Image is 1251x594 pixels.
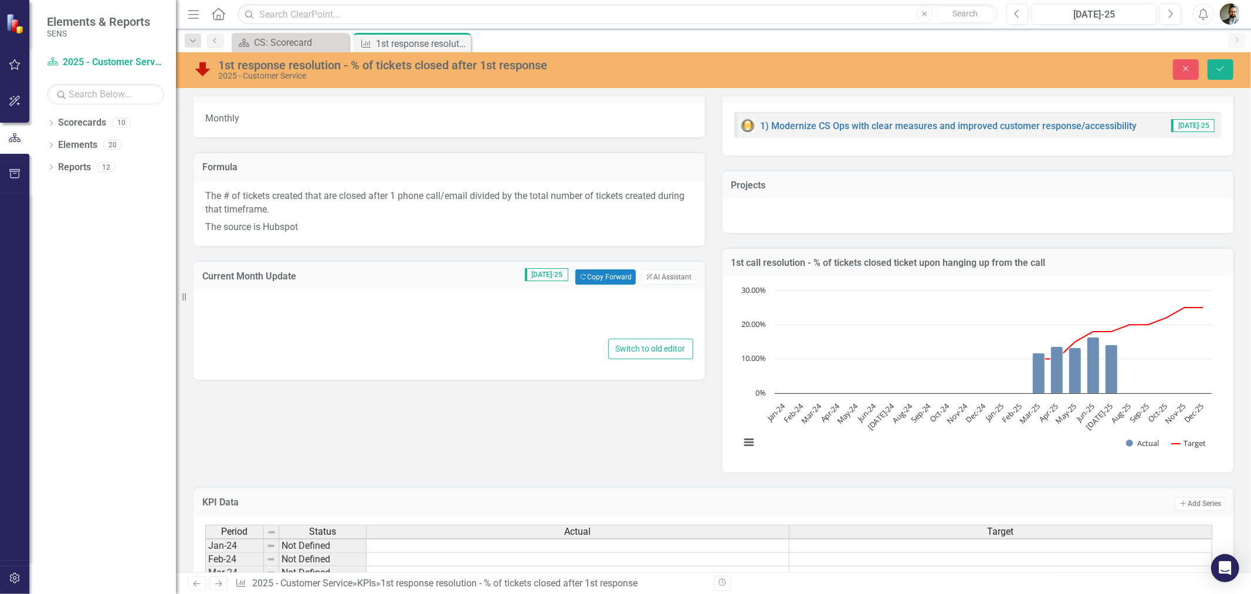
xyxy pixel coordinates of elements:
a: CS: Scorecard [235,35,346,50]
span: Elements & Reports [47,15,150,29]
text: May-25 [1053,401,1078,426]
a: Reports [58,161,91,174]
td: Not Defined [279,553,367,566]
text: Actual [1137,438,1159,448]
text: [DATE]-24 [865,401,897,433]
text: [DATE]-25 [1083,401,1114,432]
text: Jun-25 [1073,401,1096,424]
img: Yellow: At Risk/Needs Attention [741,119,755,133]
button: AI Assistant [642,269,696,285]
td: Jan-24 [205,539,264,553]
div: [DATE]-25 [1036,8,1152,22]
path: Apr-25, 13.64. Actual. [1050,347,1063,394]
div: Chart. Highcharts interactive chart. [734,285,1222,461]
h3: Formula [202,162,696,173]
button: [DATE]-25 [1032,4,1157,25]
text: 30.00% [741,285,766,295]
td: Mar-24 [205,566,264,580]
a: Elements [58,139,97,152]
a: 1) Modernize CS Ops with clear measures and improved customer response/accessibility [761,120,1137,131]
text: Jan-24 [764,401,787,424]
button: Copy Forward [575,269,636,285]
button: Show Target [1172,438,1206,448]
a: 2025 - Customer Service [47,56,164,69]
text: Target [1184,438,1206,448]
path: May-25, 13.26. Actual. [1069,348,1081,394]
button: Add Series [1175,497,1225,510]
text: 10.00% [741,353,766,363]
a: Scorecards [58,116,106,130]
div: 1st response resolution - % of tickets closed after 1st response [376,36,468,51]
text: Sep-25 [1127,401,1151,425]
path: Jun-25, 16.41. Actual. [1087,338,1099,394]
text: May-24 [835,401,860,427]
button: Search [936,6,995,22]
text: Dec-25 [1182,401,1206,425]
div: 2025 - Customer Service [218,72,779,80]
h3: Current Month Update [202,271,377,282]
text: Nov-25 [1162,401,1187,426]
span: Status [309,526,336,537]
text: Feb-25 [999,401,1023,425]
span: Actual [565,526,591,537]
text: 20.00% [741,319,766,329]
path: Jul-25, 14.2. Actual. [1105,345,1117,394]
svg: Interactive chart [734,285,1218,461]
text: Oct-24 [927,401,951,425]
text: Aug-25 [1108,401,1133,426]
text: Sep-24 [908,401,933,426]
text: Mar-24 [798,401,823,426]
div: 10 [112,118,131,128]
img: 8DAGhfEEPCf229AAAAAElFTkSuQmCC [266,541,276,551]
a: 2025 - Customer Service [252,578,352,589]
small: SENS [47,29,150,38]
text: Mar-25 [1017,401,1042,426]
div: » » [235,577,704,590]
text: Aug-24 [890,401,914,426]
span: [DATE]-25 [1171,119,1215,132]
img: ClearPoint Strategy [6,14,26,34]
text: Apr-25 [1036,401,1060,424]
input: Search ClearPoint... [238,4,998,25]
button: Show Actual [1126,438,1159,448]
div: Monthly [194,103,705,137]
img: 8DAGhfEEPCf229AAAAAElFTkSuQmCC [267,528,276,537]
text: Feb-24 [781,401,806,426]
div: 1st response resolution - % of tickets closed after 1st response [381,578,638,589]
text: Jun-24 [855,401,879,425]
input: Search Below... [47,84,164,104]
div: Open Intercom Messenger [1211,554,1239,582]
text: Apr-24 [818,401,842,425]
td: Not Defined [279,539,367,553]
text: Jan-25 [982,401,1006,424]
text: Dec-24 [963,401,988,426]
span: Target [988,526,1014,537]
span: Search [952,9,978,18]
text: Oct-25 [1145,401,1169,424]
img: Below Target [194,59,212,78]
h3: Projects [731,180,1225,191]
img: Chad Molen [1220,4,1241,25]
span: [DATE]-25 [525,268,568,281]
div: CS: Scorecard [254,35,346,50]
td: Feb-24 [205,553,264,566]
button: View chart menu, Chart [741,434,757,450]
text: Nov-24 [944,401,969,426]
td: Not Defined [279,566,367,580]
img: 8DAGhfEEPCf229AAAAAElFTkSuQmCC [266,568,276,578]
div: 20 [103,140,122,150]
p: The # of tickets created that are closed after 1 phone call/email divided by the total number of ... [205,190,693,219]
path: Mar-25, 11.69. Actual. [1032,353,1045,394]
div: 12 [97,162,116,172]
button: Switch to old editor [608,339,693,359]
a: KPIs [357,578,376,589]
span: Period [222,526,248,537]
div: 1st response resolution - % of tickets closed after 1st response [218,59,779,72]
img: 8DAGhfEEPCf229AAAAAElFTkSuQmCC [266,555,276,564]
h3: KPI Data [202,497,635,508]
text: 0% [755,387,766,398]
p: The source is Hubspot [205,218,693,234]
h3: 1st call resolution - % of tickets closed ticket upon hanging up from the call [731,258,1225,268]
